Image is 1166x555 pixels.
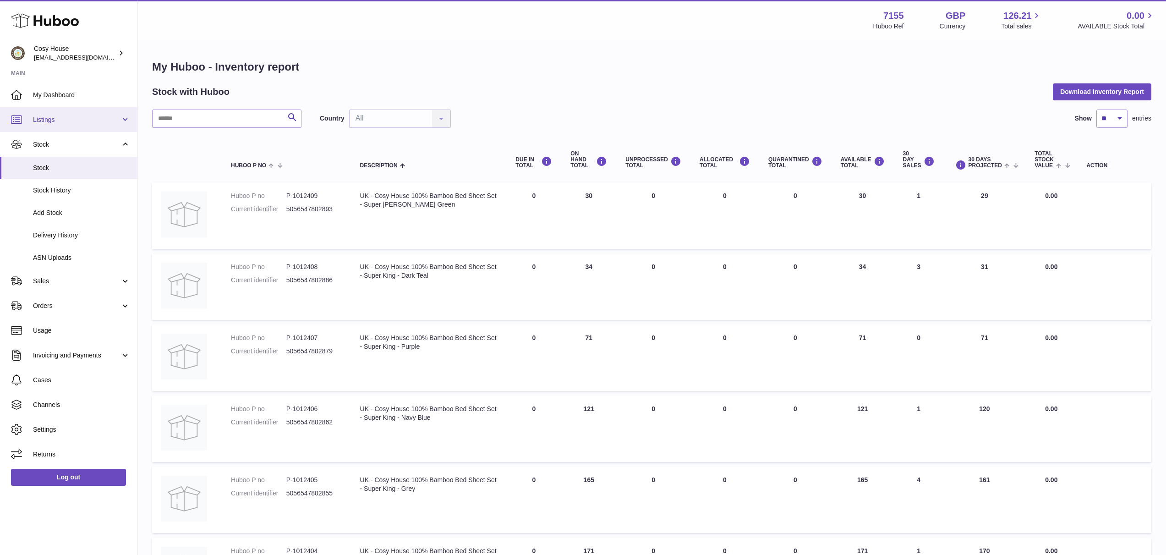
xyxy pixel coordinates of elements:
strong: 7155 [883,10,904,22]
td: 165 [832,467,894,533]
div: 30 DAY SALES [903,151,935,169]
span: Description [360,163,398,169]
div: UK - Cosy House 100% Bamboo Bed Sheet Set - Super King - Grey [360,476,498,493]
dt: Current identifier [231,418,286,427]
div: Currency [940,22,966,31]
td: 0 [616,467,690,533]
dt: Current identifier [231,489,286,498]
span: 0 [794,192,797,199]
div: QUARANTINED Total [768,156,822,169]
span: 0 [794,263,797,270]
td: 71 [832,324,894,391]
dd: 5056547802886 [286,276,342,285]
td: 4 [894,467,944,533]
div: UK - Cosy House 100% Bamboo Bed Sheet Set - Super [PERSON_NAME] Green [360,192,498,209]
span: 0.00 [1045,405,1057,412]
dd: 5056547802879 [286,347,342,356]
dt: Huboo P no [231,192,286,200]
dt: Huboo P no [231,334,286,342]
dd: P-1012405 [286,476,342,484]
div: ALLOCATED Total [700,156,750,169]
a: 0.00 AVAILABLE Stock Total [1078,10,1155,31]
dd: 5056547802855 [286,489,342,498]
span: My Dashboard [33,91,130,99]
td: 0 [506,182,561,249]
h1: My Huboo - Inventory report [152,60,1151,74]
span: Stock [33,164,130,172]
td: 31 [944,253,1026,320]
span: Total sales [1001,22,1042,31]
span: Returns [33,450,130,459]
span: AVAILABLE Stock Total [1078,22,1155,31]
div: UK - Cosy House 100% Bamboo Bed Sheet Set - Super King - Purple [360,334,498,351]
div: AVAILABLE Total [841,156,885,169]
td: 30 [561,182,616,249]
span: 0 [794,334,797,341]
td: 0 [616,396,690,462]
div: Huboo Ref [873,22,904,31]
span: Orders [33,302,120,310]
img: info@wholesomegoods.com [11,46,25,60]
td: 165 [561,467,616,533]
td: 0 [616,182,690,249]
img: product image [161,263,207,308]
td: 0 [894,324,944,391]
div: DUE IN TOTAL [515,156,552,169]
span: entries [1132,114,1151,123]
span: Huboo P no [231,163,266,169]
span: Channels [33,401,130,409]
div: Action [1086,163,1142,169]
td: 29 [944,182,1026,249]
a: 126.21 Total sales [1001,10,1042,31]
td: 0 [690,253,759,320]
img: product image [161,476,207,522]
span: 0.00 [1045,263,1057,270]
td: 0 [690,396,759,462]
img: product image [161,192,207,237]
td: 3 [894,253,944,320]
span: Stock History [33,186,130,195]
td: 71 [561,324,616,391]
td: 121 [561,396,616,462]
span: 0 [794,476,797,484]
dt: Current identifier [231,276,286,285]
span: Total stock value [1035,151,1054,169]
span: Cases [33,376,130,385]
span: Listings [33,115,120,124]
td: 0 [506,253,561,320]
td: 1 [894,182,944,249]
span: Sales [33,277,120,286]
dd: P-1012406 [286,405,342,413]
span: 0 [794,547,797,555]
dd: 5056547802862 [286,418,342,427]
a: Log out [11,469,126,485]
img: product image [161,334,207,379]
td: 0 [690,182,759,249]
td: 34 [832,253,894,320]
dt: Current identifier [231,347,286,356]
img: product image [161,405,207,451]
td: 120 [944,396,1026,462]
div: ON HAND Total [570,151,607,169]
span: ASN Uploads [33,253,130,262]
dt: Current identifier [231,205,286,214]
span: Add Stock [33,209,130,217]
td: 0 [506,396,561,462]
span: 0.00 [1127,10,1144,22]
td: 0 [616,324,690,391]
dt: Huboo P no [231,405,286,413]
td: 30 [832,182,894,249]
label: Show [1075,114,1092,123]
span: 30 DAYS PROJECTED [969,157,1002,169]
span: [EMAIL_ADDRESS][DOMAIN_NAME] [34,54,135,61]
td: 0 [616,253,690,320]
dd: P-1012409 [286,192,342,200]
dd: 5056547802893 [286,205,342,214]
span: 0 [794,405,797,412]
span: 0.00 [1045,334,1057,341]
dd: P-1012408 [286,263,342,271]
span: Delivery History [33,231,130,240]
span: Settings [33,425,130,434]
span: 126.21 [1003,10,1031,22]
div: UNPROCESSED Total [625,156,681,169]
